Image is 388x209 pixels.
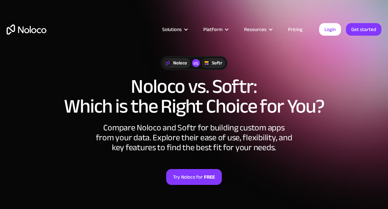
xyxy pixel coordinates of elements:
div: Softr [212,59,222,67]
div: Platform [203,25,222,34]
div: Resources [244,25,267,34]
div: Compare Noloco and Softr for building custom apps from your data. Explore their ease of use, flex... [95,123,293,153]
a: Get started [346,23,381,36]
div: Solutions [154,25,195,34]
a: Pricing [280,25,311,34]
a: Login [319,23,341,36]
a: Try Noloco forFREE [166,169,222,185]
h1: Noloco vs. Softr: Which is the Right Choice for You? [7,77,381,116]
div: Noloco [173,59,187,67]
div: vs [192,59,200,67]
div: Solutions [162,25,182,34]
strong: FREE [204,173,215,181]
a: home [7,24,46,35]
div: Platform [195,25,236,34]
div: Resources [236,25,280,34]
